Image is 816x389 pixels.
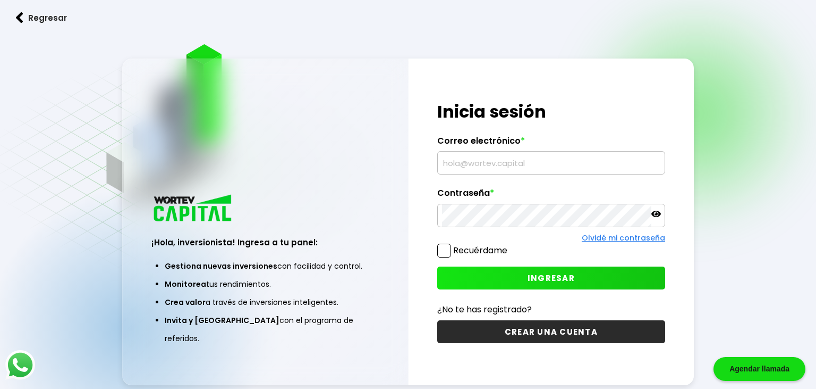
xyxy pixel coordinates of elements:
img: logo_wortev_capital [151,193,235,225]
img: flecha izquierda [16,12,23,23]
span: INGRESAR [528,272,575,284]
button: CREAR UNA CUENTA [437,320,665,343]
li: a través de inversiones inteligentes. [165,293,366,311]
a: Olvidé mi contraseña [582,233,665,243]
label: Recuérdame [453,244,507,256]
button: INGRESAR [437,267,665,289]
a: ¿No te has registrado?CREAR UNA CUENTA [437,303,665,343]
label: Correo electrónico [437,136,665,152]
p: ¿No te has registrado? [437,303,665,316]
img: logos_whatsapp-icon.242b2217.svg [5,350,35,380]
input: hola@wortev.capital [442,152,660,174]
span: Invita y [GEOGRAPHIC_DATA] [165,315,279,326]
li: con facilidad y control. [165,257,366,275]
span: Monitorea [165,279,206,289]
h1: Inicia sesión [437,99,665,125]
li: tus rendimientos. [165,275,366,293]
span: Crea valor [165,297,206,308]
li: con el programa de referidos. [165,311,366,347]
h3: ¡Hola, inversionista! Ingresa a tu panel: [151,236,379,249]
div: Agendar llamada [713,357,805,381]
label: Contraseña [437,188,665,204]
span: Gestiona nuevas inversiones [165,261,277,271]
